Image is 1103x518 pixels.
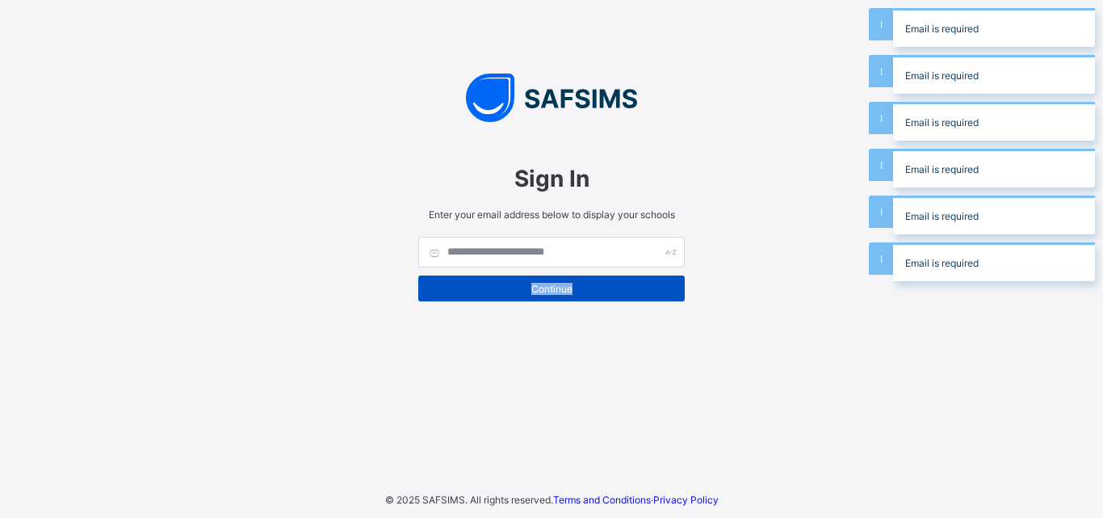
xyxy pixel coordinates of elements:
[418,208,685,221] span: Enter your email address below to display your schools
[893,149,1095,187] div: Email is required
[653,494,719,506] a: Privacy Policy
[893,242,1095,281] div: Email is required
[430,283,673,295] span: Continue
[385,494,553,506] span: © 2025 SAFSIMS. All rights reserved.
[553,494,719,506] span: ·
[893,196,1095,234] div: Email is required
[893,102,1095,141] div: Email is required
[893,8,1095,47] div: Email is required
[402,74,701,122] img: SAFSIMS Logo
[418,165,685,192] span: Sign In
[893,55,1095,94] div: Email is required
[553,494,651,506] a: Terms and Conditions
